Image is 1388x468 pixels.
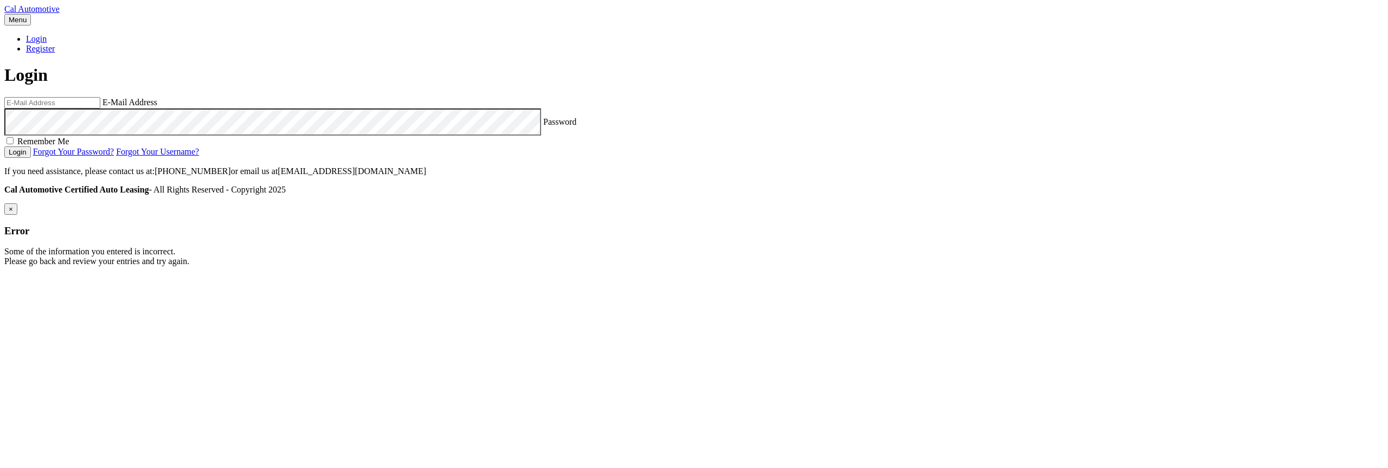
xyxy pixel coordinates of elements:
p: If you need assistance, please contact us at: or email us at [4,166,1384,176]
a: Forgot Your Password? [33,147,114,156]
h3: Error [4,225,1384,237]
button: Login [4,146,31,158]
span: [PHONE_NUMBER] [155,166,230,176]
a: Login [26,34,47,43]
label: Password [543,117,576,126]
span: Menu [9,16,27,24]
span: [EMAIL_ADDRESS][DOMAIN_NAME] [278,166,426,176]
input: E-Mail Address [4,97,100,108]
span: Some of the information you entered is incorrect. Please go back and review your entries and try ... [4,247,189,266]
button: Menu [4,14,31,25]
label: Remember Me [17,137,69,146]
a: Register [26,44,55,53]
span: Login [4,65,48,85]
a: Cal Automotive [4,4,60,14]
label: E-Mail Address [102,98,157,107]
strong: Cal Automotive Certified Auto Leasing [4,185,149,194]
p: - All Rights Reserved - Copyright 2025 [4,185,1384,195]
a: Forgot Your Username? [116,147,199,156]
button: × [4,203,17,215]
